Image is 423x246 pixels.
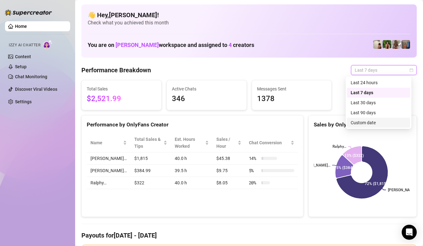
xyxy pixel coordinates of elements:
span: Check what you achieved this month [88,19,410,26]
span: $2,521.99 [87,93,156,105]
a: Settings [15,99,32,104]
span: Chat Conversion [249,139,289,146]
th: Name [87,133,131,152]
span: 5 % [249,167,259,174]
div: Last 90 days [347,108,410,118]
h4: Performance Breakdown [81,66,151,74]
div: Last 24 hours [351,79,406,86]
img: Nathaniel [383,40,391,49]
text: [PERSON_NAME]… [299,163,330,167]
a: Setup [15,64,27,69]
th: Total Sales & Tips [131,133,171,152]
div: Last 30 days [347,98,410,108]
span: Active Chats [172,85,241,92]
td: $322 [131,177,171,189]
td: [PERSON_NAME]… [87,152,131,165]
th: Sales / Hour [213,133,245,152]
td: 40.0 h [171,152,213,165]
span: [PERSON_NAME] [116,42,159,48]
td: [PERSON_NAME]… [87,165,131,177]
a: Chat Monitoring [15,74,47,79]
span: 14 % [249,155,259,162]
span: Sales / Hour [216,136,236,150]
text: [PERSON_NAME]… [388,188,419,192]
img: Ralphy [373,40,382,49]
div: Custom date [351,119,406,126]
span: Messages Sent [257,85,327,92]
td: $1,815 [131,152,171,165]
td: Ralphy… [87,177,131,189]
div: Open Intercom Messenger [402,225,417,240]
div: Est. Hours Worked [175,136,204,150]
div: Last 7 days [347,88,410,98]
td: 40.0 h [171,177,213,189]
div: Last 7 days [351,89,406,96]
div: Last 24 hours [347,78,410,88]
span: 346 [172,93,241,105]
span: calendar [410,68,413,72]
th: Chat Conversion [245,133,298,152]
img: AI Chatter [43,40,53,49]
a: Content [15,54,31,59]
span: Last 7 days [355,65,413,75]
span: Izzy AI Chatter [9,42,40,48]
h4: Payouts for [DATE] - [DATE] [81,231,417,240]
h4: 👋 Hey, [PERSON_NAME] ! [88,11,410,19]
div: Custom date [347,118,410,128]
img: Wayne [401,40,410,49]
a: Discover Viral Videos [15,87,57,92]
div: Last 90 days [351,109,406,116]
div: Last 30 days [351,99,406,106]
text: Ralphy… [333,144,346,149]
span: 4 [229,42,232,48]
a: Home [15,24,27,29]
td: $9.75 [213,165,245,177]
img: logo-BBDzfeDw.svg [5,9,52,16]
td: $8.05 [213,177,245,189]
td: 39.5 h [171,165,213,177]
span: Total Sales & Tips [134,136,162,150]
img: Nathaniel [392,40,401,49]
div: Performance by OnlyFans Creator [87,120,298,129]
div: Sales by OnlyFans Creator [314,120,411,129]
span: Name [90,139,122,146]
td: $45.38 [213,152,245,165]
td: $384.99 [131,165,171,177]
span: Total Sales [87,85,156,92]
h1: You are on workspace and assigned to creators [88,42,254,49]
span: 1378 [257,93,327,105]
span: 20 % [249,179,259,186]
